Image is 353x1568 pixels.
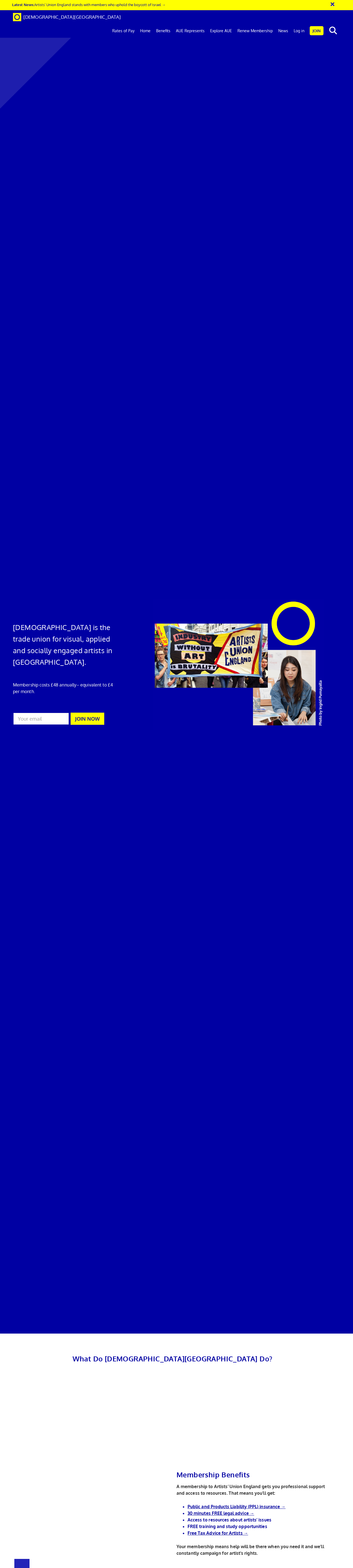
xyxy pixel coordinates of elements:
[40,1353,304,1364] h2: What Do [DEMOGRAPHIC_DATA][GEOGRAPHIC_DATA] Do?
[188,1530,248,1536] a: Free Tax Advice for Artists →
[176,1543,327,1556] p: Your membership means help will be there when you need it and we’ll constantly campaign for artis...
[325,25,341,36] button: search
[235,24,276,38] a: Renew Membership
[207,24,235,38] a: Explore AUE
[188,1516,327,1523] li: Access to resources about artists’ issues
[276,24,291,38] a: News
[188,1510,254,1516] a: 30 minutes FREE legal advice →
[188,1504,285,1509] a: Public and Products Liability (PPL) insurance →
[23,14,121,20] span: [DEMOGRAPHIC_DATA][GEOGRAPHIC_DATA]
[310,26,323,35] a: Join
[9,10,125,24] a: Brand [DEMOGRAPHIC_DATA][GEOGRAPHIC_DATA]
[13,682,116,695] p: Membership costs £48 annually – equivalent to £4 per month.
[291,24,307,38] a: Log in
[109,24,137,38] a: Rates of Pay
[173,24,207,38] a: AUE Represents
[176,1483,327,1496] p: A membership to Artists’ Union England gets you professional support and access to resources. Tha...
[13,621,116,668] h1: [DEMOGRAPHIC_DATA] is the trade union for visual, applied and socially engaged artists in [GEOGRA...
[153,24,173,38] a: Benefits
[13,712,69,725] input: Your email
[137,24,153,38] a: Home
[12,2,34,7] strong: Latest News:
[12,2,165,7] a: Latest News:Artists’ Union England stands with members who uphold the boycott of Israel →
[176,1469,327,1480] h2: Membership Benefits
[188,1523,327,1530] li: FREE training and study opportunities
[71,713,104,725] button: JOIN NOW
